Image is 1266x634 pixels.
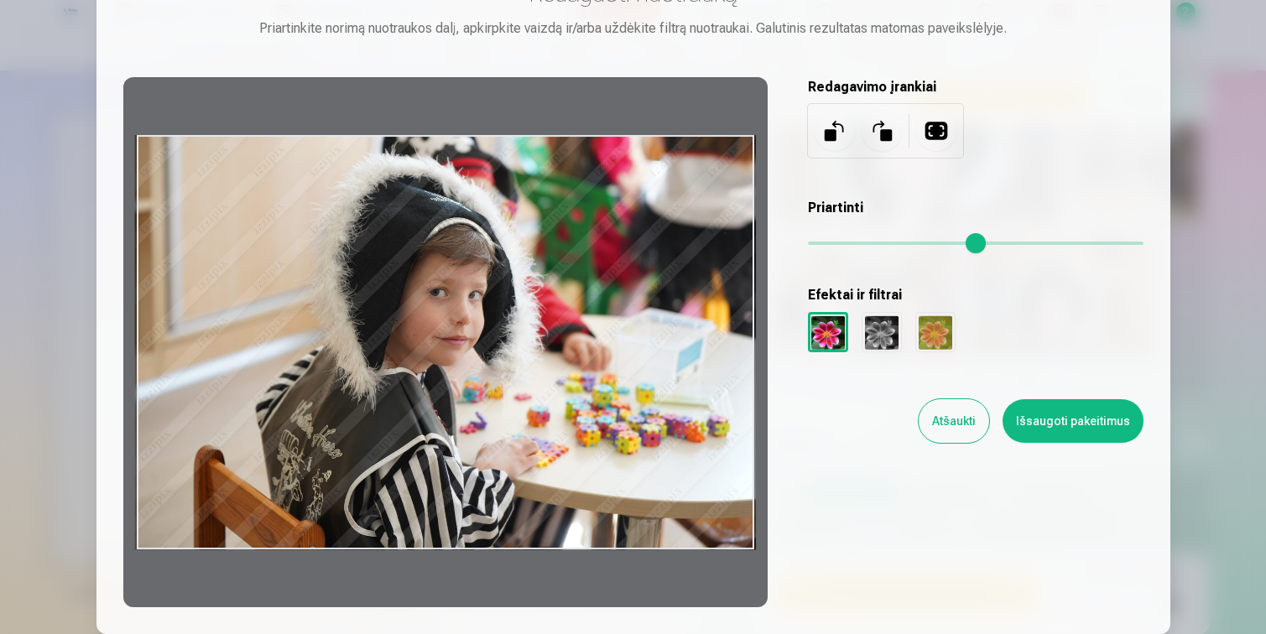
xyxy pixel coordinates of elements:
[1003,399,1144,443] button: Išsaugoti pakeitimus
[915,312,956,352] div: Sepija
[862,312,902,352] div: Juoda-balta
[808,285,1144,305] h5: Efektai ir filtrai
[808,77,1144,97] h5: Redagavimo įrankiai
[123,18,1144,39] div: Priartinkite norimą nuotraukos dalį, apkirpkite vaizdą ir/arba uždėkite filtrą nuotraukai. Galuti...
[808,312,848,352] div: Originalas
[919,399,989,443] button: Atšaukti
[808,198,1144,218] h5: Priartinti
